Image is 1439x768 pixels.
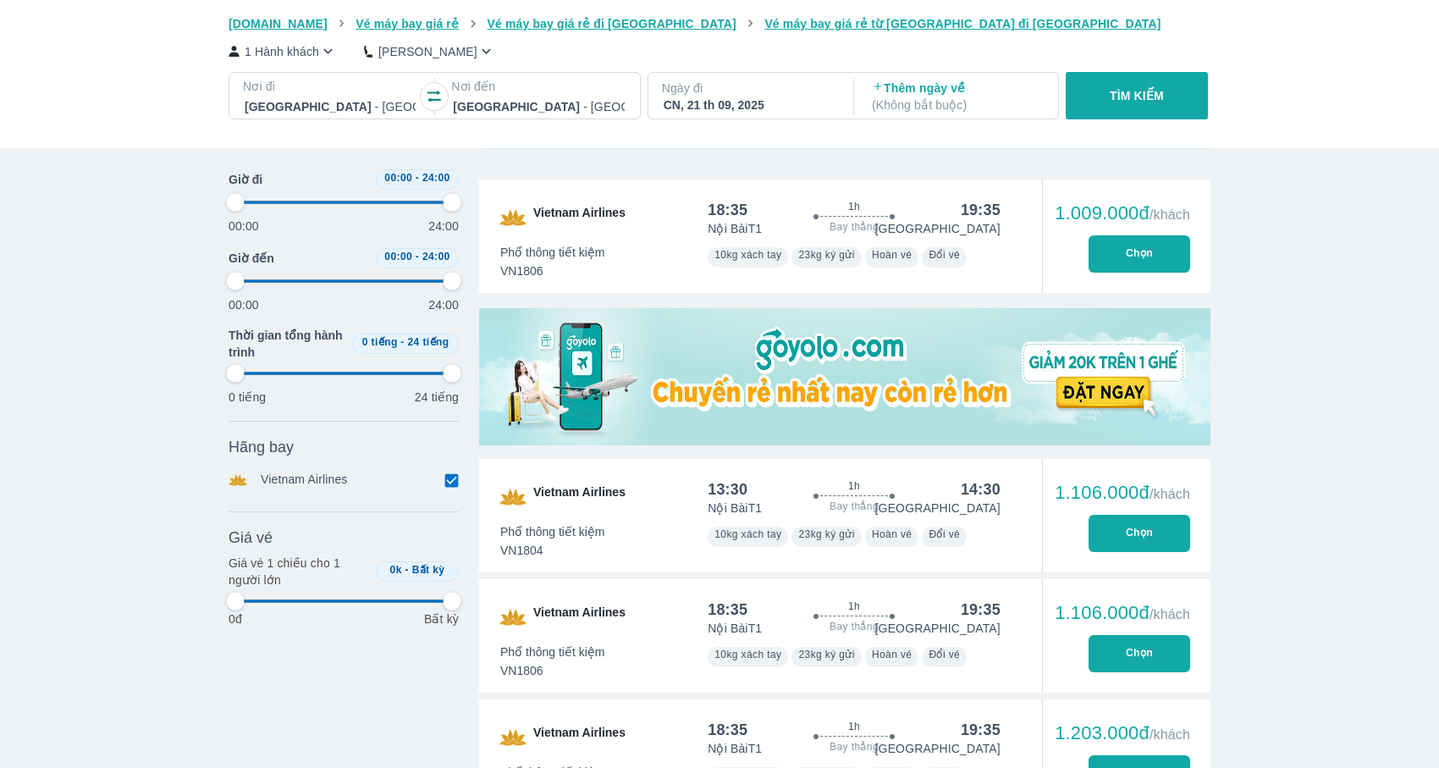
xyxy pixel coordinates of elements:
[243,78,417,95] p: Nơi đi
[708,740,762,757] p: Nội Bài T1
[708,479,747,500] div: 13:30
[1150,487,1190,501] span: /khách
[848,479,860,493] span: 1h
[929,249,960,261] span: Đổi vé
[424,611,459,627] p: Bất kỳ
[500,262,605,279] span: VN1806
[261,471,348,489] p: Vietnam Airlines
[229,15,1210,32] nav: breadcrumb
[961,599,1001,620] div: 19:35
[499,724,527,751] img: VN
[1089,235,1190,273] button: Chọn
[708,720,747,740] div: 18:35
[384,172,412,184] span: 00:00
[875,220,1001,237] p: [GEOGRAPHIC_DATA]
[764,17,1161,30] span: Vé máy bay giá rẻ từ [GEOGRAPHIC_DATA] đi [GEOGRAPHIC_DATA]
[451,78,626,95] p: Nơi đến
[362,336,398,348] span: 0 tiếng
[415,389,459,406] p: 24 tiếng
[384,251,412,262] span: 00:00
[500,662,605,679] span: VN1806
[416,172,419,184] span: -
[416,251,419,262] span: -
[875,500,1001,517] p: [GEOGRAPHIC_DATA]
[533,604,626,631] span: Vietnam Airlines
[1055,603,1190,623] div: 1.106.000đ
[400,336,404,348] span: -
[714,649,781,660] span: 10kg xách tay
[664,97,835,113] div: CN, 21 th 09, 2025
[872,528,912,540] span: Hoàn vé
[229,17,328,30] span: [DOMAIN_NAME]
[229,327,345,361] span: Thời gian tổng hành trình
[708,500,762,517] p: Nội Bài T1
[533,483,626,511] span: Vietnam Airlines
[1110,87,1164,104] p: TÌM KIẾM
[499,483,527,511] img: VN
[533,204,626,231] span: Vietnam Airlines
[961,200,1001,220] div: 19:35
[875,740,1001,757] p: [GEOGRAPHIC_DATA]
[229,171,262,188] span: Giờ đi
[422,251,450,262] span: 24:00
[229,611,242,627] p: 0đ
[229,437,294,457] span: Hãng bay
[848,720,860,733] span: 1h
[798,249,854,261] span: 23kg ký gửi
[798,649,854,660] span: 23kg ký gửi
[500,244,605,261] span: Phổ thông tiết kiệm
[708,220,762,237] p: Nội Bài T1
[428,296,459,313] p: 24:00
[714,249,781,261] span: 10kg xách tay
[872,97,1043,113] p: ( Không bắt buộc )
[1066,72,1207,119] button: TÌM KIẾM
[378,43,477,60] p: [PERSON_NAME]
[356,17,459,30] span: Vé máy bay giá rẻ
[708,620,762,637] p: Nội Bài T1
[1089,635,1190,672] button: Chọn
[364,42,495,60] button: [PERSON_NAME]
[488,17,736,30] span: Vé máy bay giá rẻ đi [GEOGRAPHIC_DATA]
[798,528,854,540] span: 23kg ký gửi
[422,172,450,184] span: 24:00
[1150,727,1190,742] span: /khách
[229,296,259,313] p: 00:00
[229,389,266,406] p: 0 tiếng
[245,43,319,60] p: 1 Hành khách
[229,250,274,267] span: Giờ đến
[500,542,605,559] span: VN1804
[929,649,960,660] span: Đổi vé
[533,724,626,751] span: Vietnam Airlines
[229,555,369,588] p: Giá vé 1 chiều cho 1 người lớn
[872,649,912,660] span: Hoàn vé
[499,604,527,631] img: VN
[229,42,337,60] button: 1 Hành khách
[1150,607,1190,622] span: /khách
[848,200,860,213] span: 1h
[229,528,273,548] span: Giá vé
[929,528,960,540] span: Đổi vé
[500,523,605,540] span: Phổ thông tiết kiệm
[229,218,259,235] p: 00:00
[412,564,445,576] span: Bất kỳ
[714,528,781,540] span: 10kg xách tay
[848,599,860,613] span: 1h
[479,308,1210,445] img: media-0
[500,644,605,660] span: Phổ thông tiết kiệm
[708,200,747,220] div: 18:35
[390,564,402,576] span: 0k
[961,720,1001,740] div: 19:35
[408,336,449,348] span: 24 tiếng
[1150,207,1190,222] span: /khách
[405,564,409,576] span: -
[708,599,747,620] div: 18:35
[1055,203,1190,224] div: 1.009.000đ
[1055,483,1190,503] div: 1.106.000đ
[1089,515,1190,552] button: Chọn
[499,204,527,231] img: VN
[875,620,1001,637] p: [GEOGRAPHIC_DATA]
[662,80,836,97] p: Ngày đi
[428,218,459,235] p: 24:00
[961,479,1001,500] div: 14:30
[872,80,1043,113] p: Thêm ngày về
